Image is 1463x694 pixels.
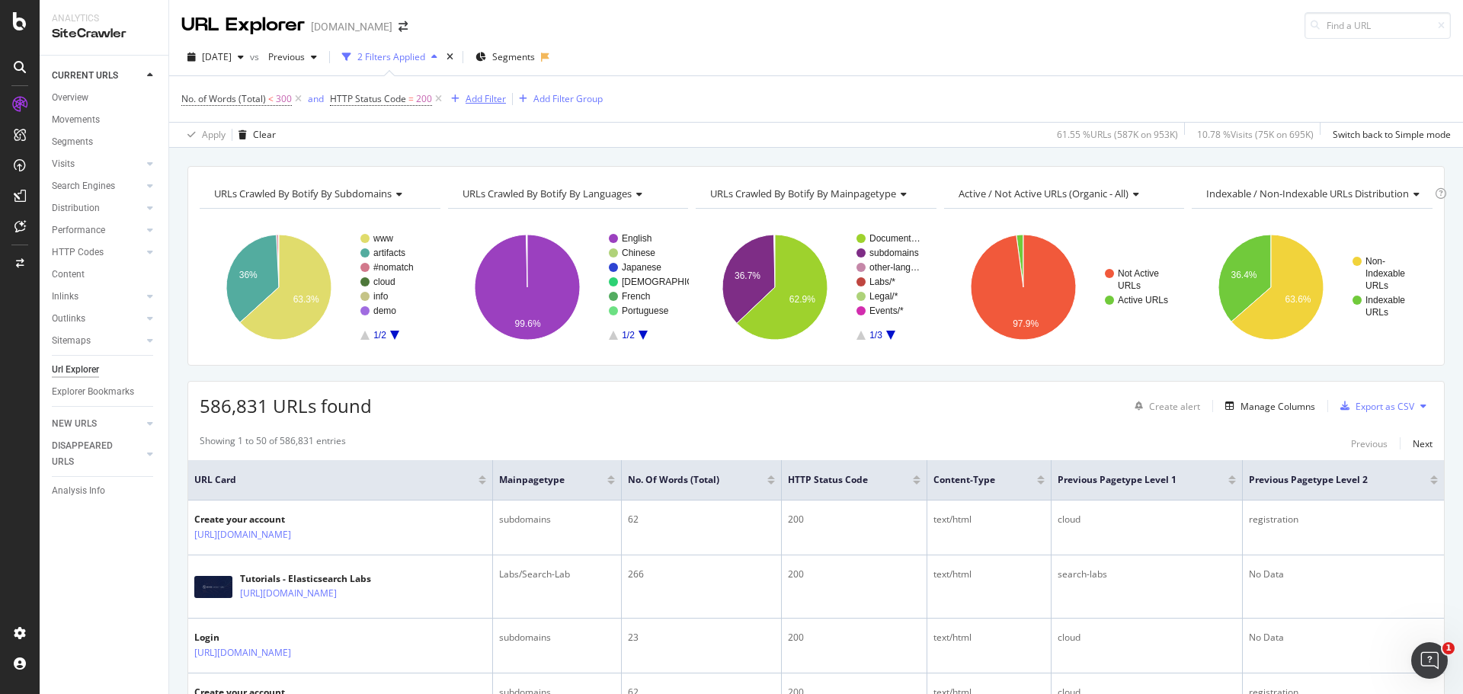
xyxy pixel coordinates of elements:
div: Previous [1351,437,1388,450]
text: 36.4% [1231,270,1257,280]
a: [URL][DOMAIN_NAME] [194,645,291,660]
div: Inlinks [52,289,78,305]
a: Segments [52,134,158,150]
text: Non- [1365,256,1385,267]
span: Previous pagetype Level 1 [1058,473,1205,487]
text: 63.3% [293,294,319,305]
a: Inlinks [52,289,142,305]
span: 1 [1442,642,1455,654]
span: 586,831 URLs found [200,393,372,418]
div: 61.55 % URLs ( 587K on 953K ) [1057,128,1178,141]
div: Export as CSV [1356,400,1414,413]
div: subdomains [499,513,615,526]
div: text/html [933,631,1045,644]
text: 62.9% [789,294,815,305]
text: subdomains [869,248,919,258]
div: CURRENT URLS [52,68,118,84]
span: URLs Crawled By Botify By languages [463,187,632,200]
text: Indexable [1365,268,1405,279]
a: NEW URLS [52,416,142,432]
span: 300 [276,88,292,110]
svg: A chart. [944,221,1185,353]
span: HTTP Status Code [788,473,890,487]
span: HTTP Status Code [330,92,406,105]
text: info [373,291,389,302]
text: Indexable [1365,295,1405,305]
div: Sitemaps [52,333,91,349]
text: www [373,233,393,244]
div: Showing 1 to 50 of 586,831 entries [200,434,346,453]
a: Outlinks [52,311,142,327]
text: Labs/* [869,277,895,287]
svg: A chart. [448,221,689,353]
h4: URLs Crawled By Botify By mainpagetype [707,181,923,206]
div: Add Filter Group [533,92,603,105]
div: text/html [933,568,1045,581]
a: Explorer Bookmarks [52,384,158,400]
div: 62 [628,513,775,526]
button: Clear [232,123,276,147]
div: Segments [52,134,93,150]
text: URLs [1365,307,1388,318]
a: Analysis Info [52,483,158,499]
div: and [308,92,324,105]
div: Create alert [1149,400,1200,413]
span: URL Card [194,473,475,487]
span: Previous pagetype Level 2 [1249,473,1407,487]
text: Chinese [622,248,655,258]
div: URL Explorer [181,12,305,38]
span: vs [250,50,262,63]
div: Add Filter [466,92,506,105]
span: No. of Words (Total) [181,92,266,105]
a: Url Explorer [52,362,158,378]
button: [DATE] [181,45,250,69]
text: 1/2 [373,330,386,341]
div: Login [194,631,357,644]
span: No. of Words (Total) [628,473,744,487]
a: Overview [52,90,158,106]
div: Apply [202,128,226,141]
text: 1/3 [869,330,882,341]
div: No Data [1249,631,1438,644]
div: arrow-right-arrow-left [399,21,408,32]
div: Clear [253,128,276,141]
svg: A chart. [200,221,440,353]
text: URLs [1365,280,1388,291]
div: 200 [788,568,920,581]
button: Manage Columns [1219,397,1315,415]
div: Explorer Bookmarks [52,384,134,400]
text: French [622,291,650,302]
button: Apply [181,123,226,147]
span: Previous [262,50,305,63]
a: Search Engines [52,178,142,194]
div: HTTP Codes [52,245,104,261]
div: Outlinks [52,311,85,327]
div: cloud [1058,513,1236,526]
a: Movements [52,112,158,128]
div: Distribution [52,200,100,216]
a: HTTP Codes [52,245,142,261]
button: Segments [469,45,541,69]
div: Create your account [194,513,357,526]
text: demo [373,305,396,316]
div: text/html [933,513,1045,526]
text: 97.9% [1013,318,1039,329]
a: Visits [52,156,142,172]
div: Movements [52,112,100,128]
button: Create alert [1128,394,1200,418]
text: 99.6% [514,318,540,329]
input: Find a URL [1305,12,1451,39]
text: Document… [869,233,920,244]
a: Sitemaps [52,333,142,349]
button: 2 Filters Applied [336,45,443,69]
div: A chart. [1192,221,1433,353]
a: Content [52,267,158,283]
span: Indexable / Non-Indexable URLs distribution [1206,187,1409,200]
div: subdomains [499,631,615,644]
button: Previous [262,45,323,69]
button: Switch back to Simple mode [1327,123,1451,147]
div: Content [52,267,85,283]
text: Legal/* [869,291,898,302]
div: Next [1413,437,1433,450]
